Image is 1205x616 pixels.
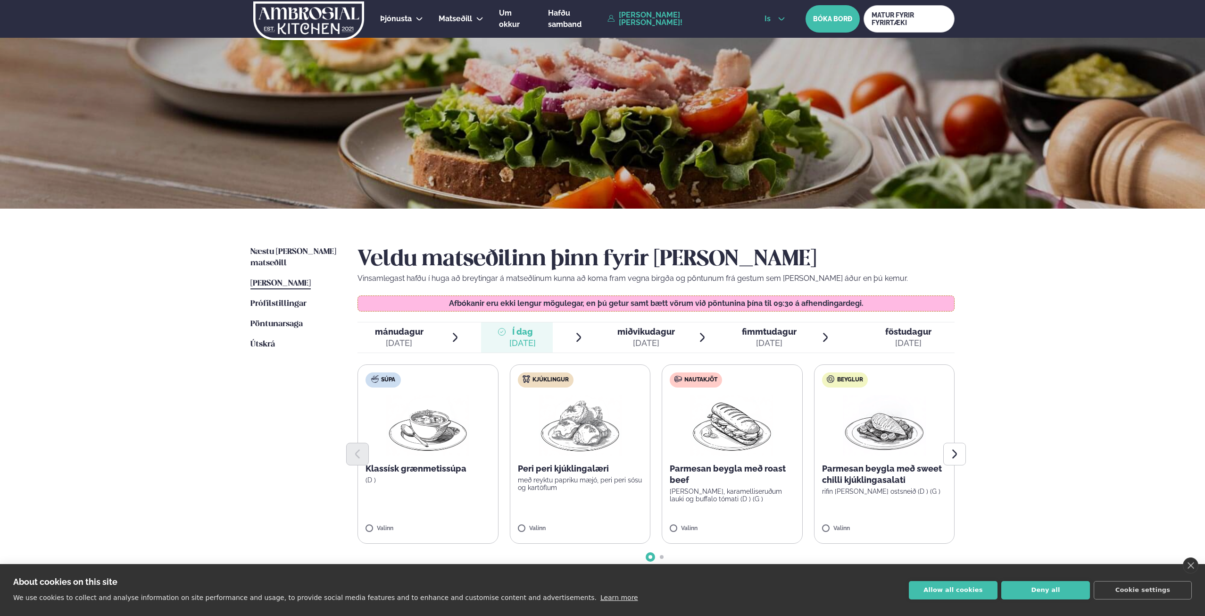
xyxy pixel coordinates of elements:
a: close [1183,557,1198,574]
button: Deny all [1001,581,1090,599]
a: [PERSON_NAME] [250,278,311,289]
a: Prófílstillingar [250,298,307,310]
div: [DATE] [617,338,675,349]
a: MATUR FYRIR FYRIRTÆKI [864,5,955,33]
img: Panini.png [690,395,773,456]
img: soup.svg [371,375,379,383]
p: Vinsamlegast hafðu í huga að breytingar á matseðlinum kunna að koma fram vegna birgða og pöntunum... [357,273,955,284]
span: Prófílstillingar [250,300,307,308]
span: [PERSON_NAME] [250,279,311,287]
a: Útskrá [250,339,275,350]
span: fimmtudagur [742,327,797,337]
span: föstudagur [885,327,931,337]
span: Matseðill [439,14,472,23]
a: Pöntunarsaga [250,319,303,330]
img: beef.svg [674,375,682,383]
span: Súpa [381,376,395,384]
span: Hafðu samband [548,8,582,29]
button: Cookie settings [1094,581,1192,599]
img: bagle-new-16px.svg [827,375,835,383]
img: Chicken-breast.png [843,395,926,456]
p: Parmesan beygla með sweet chilli kjúklingasalati [822,463,947,486]
p: með reyktu papriku mæjó, peri peri sósu og kartöflum [518,476,643,491]
img: Soup.png [386,395,469,456]
img: chicken.svg [523,375,530,383]
p: Parmesan beygla með roast beef [670,463,795,486]
span: Næstu [PERSON_NAME] matseðill [250,248,336,267]
span: Nautakjöt [684,376,717,384]
a: Learn more [600,594,638,601]
a: Þjónusta [380,13,412,25]
a: [PERSON_NAME] [PERSON_NAME]! [607,11,743,26]
span: mánudagur [375,327,424,337]
p: We use cookies to collect and analyse information on site performance and usage, to provide socia... [13,594,597,601]
img: logo [252,1,365,40]
p: (D ) [366,476,490,484]
span: Pöntunarsaga [250,320,303,328]
button: is [757,15,792,23]
p: Afbókanir eru ekki lengur mögulegar, en þú getur samt bætt vörum við pöntunina þína til 09:30 á a... [367,300,945,307]
a: Matseðill [439,13,472,25]
div: [DATE] [885,338,931,349]
a: Um okkur [499,8,532,30]
div: [DATE] [375,338,424,349]
span: Útskrá [250,340,275,348]
h2: Veldu matseðilinn þinn fyrir [PERSON_NAME] [357,246,955,273]
span: Go to slide 1 [648,555,652,559]
a: Hafðu samband [548,8,603,30]
a: Næstu [PERSON_NAME] matseðill [250,246,339,269]
span: is [765,15,773,23]
button: Previous slide [346,443,369,465]
p: rifin [PERSON_NAME] ostsneið (D ) (G ) [822,488,947,495]
img: Chicken-thighs.png [539,395,622,456]
span: Kjúklingur [532,376,569,384]
span: Beyglur [837,376,863,384]
p: [PERSON_NAME], karamelliseruðum lauki og buffalo tómati (D ) (G ) [670,488,795,503]
button: Allow all cookies [909,581,997,599]
span: Þjónusta [380,14,412,23]
div: [DATE] [742,338,797,349]
button: BÓKA BORÐ [806,5,860,33]
span: Í dag [509,326,536,338]
div: [DATE] [509,338,536,349]
span: Um okkur [499,8,520,29]
button: Next slide [943,443,966,465]
span: miðvikudagur [617,327,675,337]
span: Go to slide 2 [660,555,664,559]
strong: About cookies on this site [13,577,117,587]
p: Klassísk grænmetissúpa [366,463,490,474]
p: Peri peri kjúklingalæri [518,463,643,474]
